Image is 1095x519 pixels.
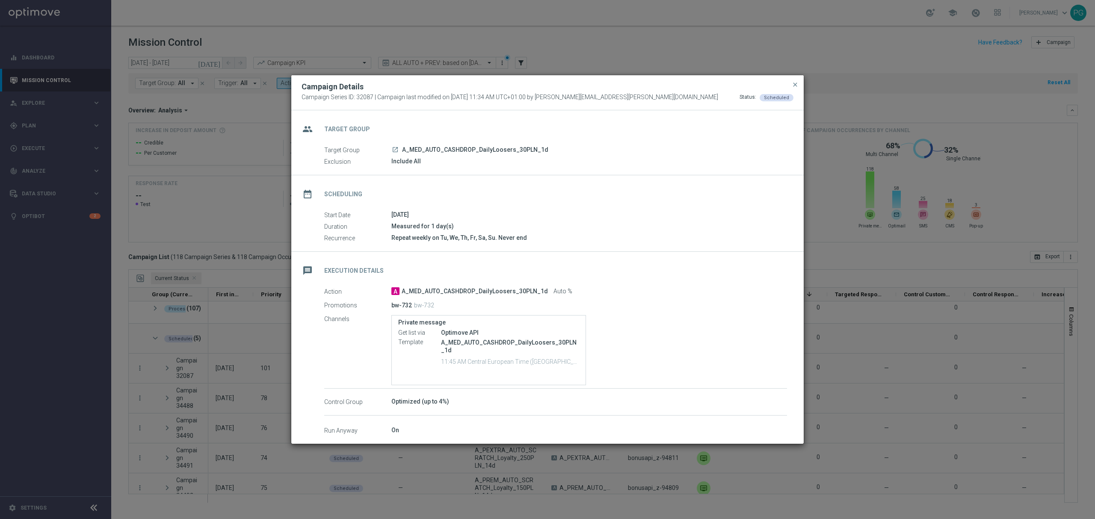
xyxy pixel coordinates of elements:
colored-tag: Scheduled [760,94,793,100]
i: group [300,121,315,137]
span: Campaign Series ID: 32087 | Campaign last modified on [DATE] 11:34 AM UTC+01:00 by [PERSON_NAME][... [302,94,718,101]
div: Measured for 1 day(s) [391,222,787,230]
i: date_range [300,186,315,202]
div: Optimove API [441,328,579,337]
div: On [391,426,787,434]
p: 11:45 AM Central European Time ([GEOGRAPHIC_DATA]) (UTC +02:00) [441,357,579,366]
div: [DATE] [391,210,787,219]
h2: Execution Details [324,267,384,275]
span: close [792,81,799,88]
label: Exclusion [324,158,391,165]
label: Action [324,288,391,295]
span: A_MED_AUTO_CASHDROP_DailyLoosers_30PLN_1d [402,146,548,154]
h2: Scheduling [324,190,362,198]
a: launch [391,146,399,154]
span: Scheduled [764,95,789,100]
label: Start Date [324,211,391,219]
span: Auto % [553,288,572,295]
div: Include All [391,157,787,165]
div: Repeat weekly on Tu, We, Th, Fr, Sa, Su. Never end [391,233,787,242]
label: Recurrence [324,234,391,242]
label: Duration [324,223,391,230]
h2: Target Group [324,125,370,133]
h2: Campaign Details [302,82,364,92]
label: Target Group [324,146,391,154]
span: A [391,287,400,295]
p: bw-732 [414,301,434,309]
p: A_MED_AUTO_CASHDROP_DailyLoosers_30PLN_1d [441,339,579,354]
div: Optimized (up to 4%) [391,397,787,406]
span: A_MED_AUTO_CASHDROP_DailyLoosers_30PLN_1d [402,288,548,295]
p: bw-732 [391,301,412,309]
div: Status: [740,94,756,101]
label: Control Group [324,398,391,406]
i: message [300,263,315,278]
label: Promotions [324,301,391,309]
label: Get list via [398,329,441,337]
label: Template [398,339,441,346]
label: Private message [398,319,579,326]
label: Channels [324,315,391,323]
label: Run Anyway [324,427,391,434]
i: launch [392,146,399,153]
